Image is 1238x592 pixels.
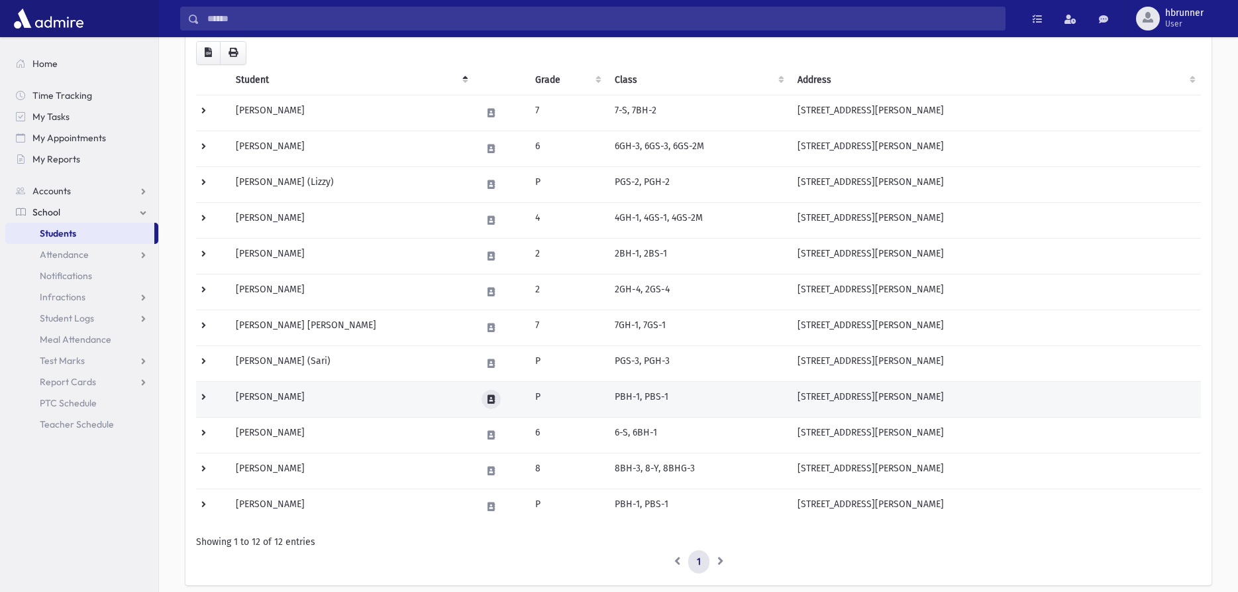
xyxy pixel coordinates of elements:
a: Attendance [5,244,158,265]
td: 8BH-3, 8-Y, 8BHG-3 [607,453,790,489]
a: Teacher Schedule [5,414,158,435]
td: [PERSON_NAME] [228,131,474,166]
span: Accounts [32,185,71,197]
td: [PERSON_NAME] [228,202,474,238]
td: 6GH-3, 6GS-3, 6GS-2M [607,131,790,166]
th: Address: activate to sort column ascending [790,65,1201,95]
a: Test Marks [5,350,158,371]
td: 2GH-4, 2GS-4 [607,274,790,310]
div: Showing 1 to 12 of 12 entries [196,535,1201,549]
td: 2 [527,274,607,310]
td: [PERSON_NAME] (Lizzy) [228,166,474,202]
td: [PERSON_NAME] [228,95,474,131]
a: Home [5,53,158,74]
td: P [527,381,607,417]
a: My Appointments [5,127,158,148]
button: CSV [196,41,221,65]
span: hbrunner [1165,8,1204,19]
th: Grade: activate to sort column ascending [527,65,607,95]
a: Accounts [5,180,158,202]
a: Time Tracking [5,85,158,106]
td: 7-S, 7BH-2 [607,95,790,131]
td: 6-S, 6BH-1 [607,417,790,453]
span: Test Marks [40,355,85,367]
td: [STREET_ADDRESS][PERSON_NAME] [790,310,1201,345]
td: PGS-2, PGH-2 [607,166,790,202]
span: My Reports [32,153,80,165]
td: 7 [527,95,607,131]
span: Attendance [40,249,89,261]
td: PBH-1, PBS-1 [607,489,790,524]
span: My Tasks [32,111,70,123]
td: [STREET_ADDRESS][PERSON_NAME] [790,453,1201,489]
a: PTC Schedule [5,392,158,414]
td: [STREET_ADDRESS][PERSON_NAME] [790,166,1201,202]
td: 6 [527,131,607,166]
td: 2 [527,238,607,274]
button: Print [220,41,246,65]
a: Student Logs [5,308,158,329]
td: [STREET_ADDRESS][PERSON_NAME] [790,238,1201,274]
span: Students [40,227,76,239]
span: My Appointments [32,132,106,144]
a: Meal Attendance [5,329,158,350]
td: [STREET_ADDRESS][PERSON_NAME] [790,381,1201,417]
td: P [527,166,607,202]
span: Notifications [40,270,92,282]
td: 6 [527,417,607,453]
span: Student Logs [40,312,94,324]
td: [PERSON_NAME] [228,238,474,274]
td: 7 [527,310,607,345]
a: 1 [688,550,709,574]
td: P [527,345,607,381]
td: 2BH-1, 2BS-1 [607,238,790,274]
span: Home [32,58,58,70]
span: PTC Schedule [40,397,97,409]
td: PGS-3, PGH-3 [607,345,790,381]
input: Search [199,7,1005,30]
td: 4 [527,202,607,238]
a: My Reports [5,148,158,170]
th: Class: activate to sort column ascending [607,65,790,95]
a: Notifications [5,265,158,286]
a: Report Cards [5,371,158,392]
a: Infractions [5,286,158,308]
td: [STREET_ADDRESS][PERSON_NAME] [790,417,1201,453]
td: [PERSON_NAME] [228,274,474,310]
span: Time Tracking [32,89,92,101]
a: School [5,202,158,223]
span: School [32,206,60,218]
td: [STREET_ADDRESS][PERSON_NAME] [790,345,1201,381]
td: PBH-1, PBS-1 [607,381,790,417]
td: [PERSON_NAME] [228,381,474,417]
span: Infractions [40,291,85,303]
td: [STREET_ADDRESS][PERSON_NAME] [790,274,1201,310]
td: [PERSON_NAME] (Sari) [228,345,474,381]
td: [STREET_ADDRESS][PERSON_NAME] [790,202,1201,238]
td: [STREET_ADDRESS][PERSON_NAME] [790,95,1201,131]
a: Students [5,223,154,244]
td: [PERSON_NAME] [228,417,474,453]
td: 4GH-1, 4GS-1, 4GS-2M [607,202,790,238]
span: Report Cards [40,376,96,388]
span: Teacher Schedule [40,418,114,430]
a: My Tasks [5,106,158,127]
td: [STREET_ADDRESS][PERSON_NAME] [790,489,1201,524]
span: User [1165,19,1204,29]
td: P [527,489,607,524]
td: 8 [527,453,607,489]
td: [STREET_ADDRESS][PERSON_NAME] [790,131,1201,166]
td: [PERSON_NAME] [PERSON_NAME] [228,310,474,345]
td: 7GH-1, 7GS-1 [607,310,790,345]
span: Meal Attendance [40,333,111,345]
td: [PERSON_NAME] [228,453,474,489]
img: AdmirePro [11,5,87,32]
td: [PERSON_NAME] [228,489,474,524]
th: Student: activate to sort column descending [228,65,474,95]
